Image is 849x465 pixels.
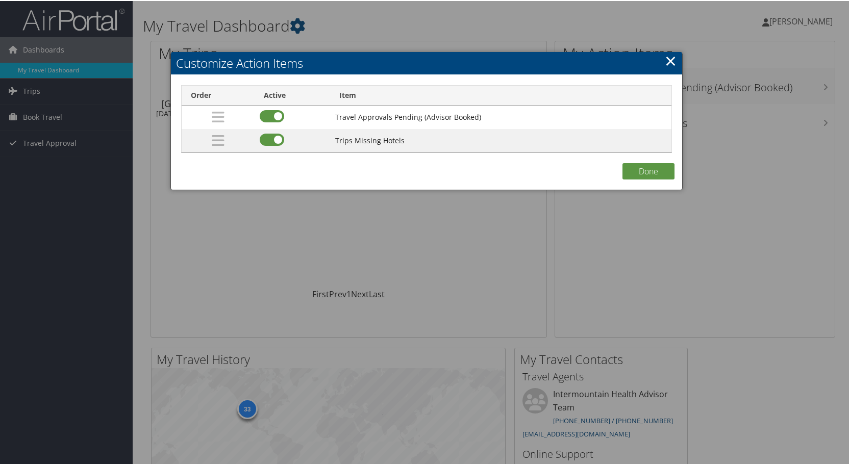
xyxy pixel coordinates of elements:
th: Active [255,85,330,105]
button: Done [622,162,675,178]
td: Travel Approvals Pending (Advisor Booked) [330,105,671,128]
td: Trips Missing Hotels [330,128,671,151]
th: Item [330,85,671,105]
h2: Customize Action Items [171,51,682,73]
a: Close [665,49,677,70]
th: Order [182,85,254,105]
